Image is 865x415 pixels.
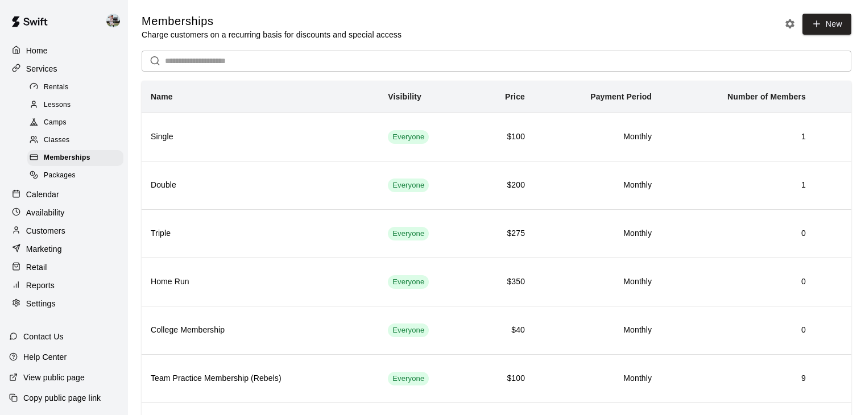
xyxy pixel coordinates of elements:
[670,131,806,143] h6: 1
[151,179,370,192] h6: Double
[388,92,421,101] b: Visibility
[23,392,101,404] p: Copy public page link
[44,135,69,146] span: Classes
[44,170,76,181] span: Packages
[151,276,370,288] h6: Home Run
[9,186,119,203] a: Calendar
[44,82,69,93] span: Rentals
[26,189,59,200] p: Calendar
[26,45,48,56] p: Home
[44,152,90,164] span: Memberships
[151,324,370,337] h6: College Membership
[27,132,123,148] div: Classes
[543,324,652,337] h6: Monthly
[482,179,525,192] h6: $200
[670,179,806,192] h6: 1
[9,259,119,276] a: Retail
[44,117,67,128] span: Camps
[482,131,525,143] h6: $100
[27,96,128,114] a: Lessons
[670,227,806,240] h6: 0
[27,78,128,96] a: Rentals
[590,92,652,101] b: Payment Period
[26,207,65,218] p: Availability
[388,179,429,192] div: This membership is visible to all customers
[151,227,370,240] h6: Triple
[543,372,652,385] h6: Monthly
[802,14,851,35] a: New
[151,92,173,101] b: Name
[26,298,56,309] p: Settings
[26,243,62,255] p: Marketing
[27,115,123,131] div: Camps
[543,179,652,192] h6: Monthly
[142,14,402,29] h5: Memberships
[9,222,119,239] a: Customers
[26,225,65,236] p: Customers
[482,372,525,385] h6: $100
[27,80,123,96] div: Rentals
[27,114,128,132] a: Camps
[505,92,525,101] b: Price
[670,324,806,337] h6: 0
[482,276,525,288] h6: $350
[26,63,57,74] p: Services
[388,374,429,384] span: Everyone
[388,229,429,239] span: Everyone
[388,227,429,240] div: This membership is visible to all customers
[9,277,119,294] a: Reports
[388,277,429,288] span: Everyone
[388,325,429,336] span: Everyone
[9,204,119,221] a: Availability
[670,372,806,385] h6: 9
[151,131,370,143] h6: Single
[9,60,119,77] a: Services
[388,323,429,337] div: This membership is visible to all customers
[27,97,123,113] div: Lessons
[106,14,120,27] img: Matt Hill
[104,9,128,32] div: Matt Hill
[543,131,652,143] h6: Monthly
[142,29,402,40] p: Charge customers on a recurring basis for discounts and special access
[388,130,429,144] div: This membership is visible to all customers
[482,227,525,240] h6: $275
[388,372,429,385] div: This membership is visible to all customers
[44,99,71,111] span: Lessons
[727,92,806,101] b: Number of Members
[23,372,85,383] p: View public page
[388,180,429,191] span: Everyone
[26,262,47,273] p: Retail
[23,331,64,342] p: Contact Us
[27,150,128,167] a: Memberships
[27,150,123,166] div: Memberships
[543,227,652,240] h6: Monthly
[9,240,119,258] a: Marketing
[27,167,128,185] a: Packages
[151,372,370,385] h6: Team Practice Membership (Rebels)
[26,280,55,291] p: Reports
[482,324,525,337] h6: $40
[670,276,806,288] h6: 0
[388,275,429,289] div: This membership is visible to all customers
[543,276,652,288] h6: Monthly
[27,168,123,184] div: Packages
[27,132,128,150] a: Classes
[23,351,67,363] p: Help Center
[9,295,119,312] a: Settings
[781,15,798,32] button: Memberships settings
[388,132,429,143] span: Everyone
[9,42,119,59] a: Home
